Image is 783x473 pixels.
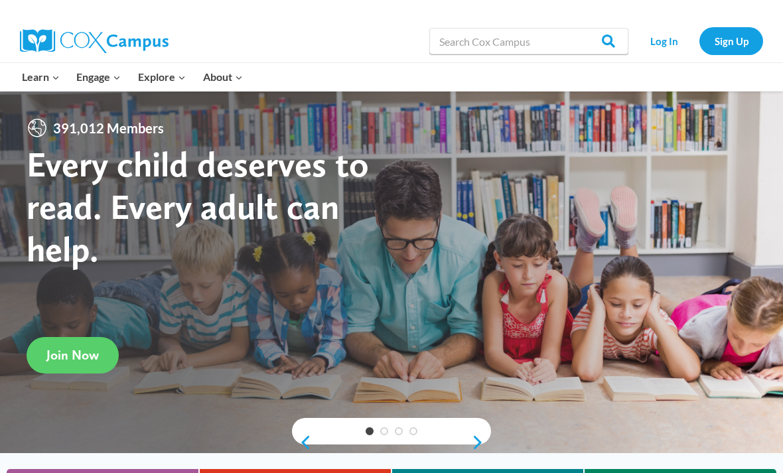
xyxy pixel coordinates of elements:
[203,68,243,86] span: About
[395,427,403,435] a: 3
[46,347,99,363] span: Join Now
[138,68,186,86] span: Explore
[27,143,369,269] strong: Every child deserves to read. Every adult can help.
[292,429,491,456] div: content slider buttons
[13,63,251,91] nav: Primary Navigation
[20,29,169,53] img: Cox Campus
[635,27,693,54] a: Log In
[27,337,119,373] a: Join Now
[292,435,312,450] a: previous
[471,435,491,450] a: next
[48,117,169,139] span: 391,012 Members
[429,28,628,54] input: Search Cox Campus
[76,68,121,86] span: Engage
[635,27,763,54] nav: Secondary Navigation
[366,427,374,435] a: 1
[380,427,388,435] a: 2
[22,68,60,86] span: Learn
[409,427,417,435] a: 4
[699,27,763,54] a: Sign Up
